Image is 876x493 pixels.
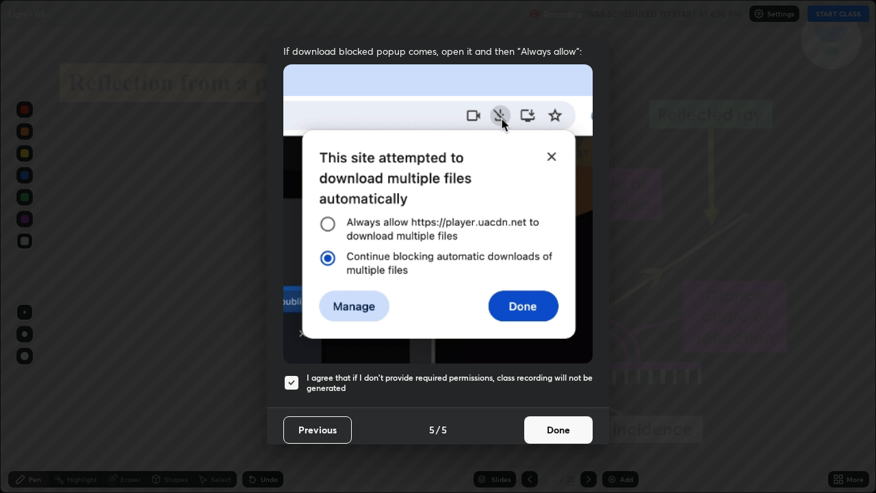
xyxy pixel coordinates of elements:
button: Previous [283,416,352,444]
h4: 5 [429,422,435,437]
h4: / [436,422,440,437]
img: downloads-permission-blocked.gif [283,64,593,364]
span: If download blocked popup comes, open it and then "Always allow": [283,45,593,58]
h5: I agree that if I don't provide required permissions, class recording will not be generated [307,372,593,394]
button: Done [524,416,593,444]
h4: 5 [441,422,447,437]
